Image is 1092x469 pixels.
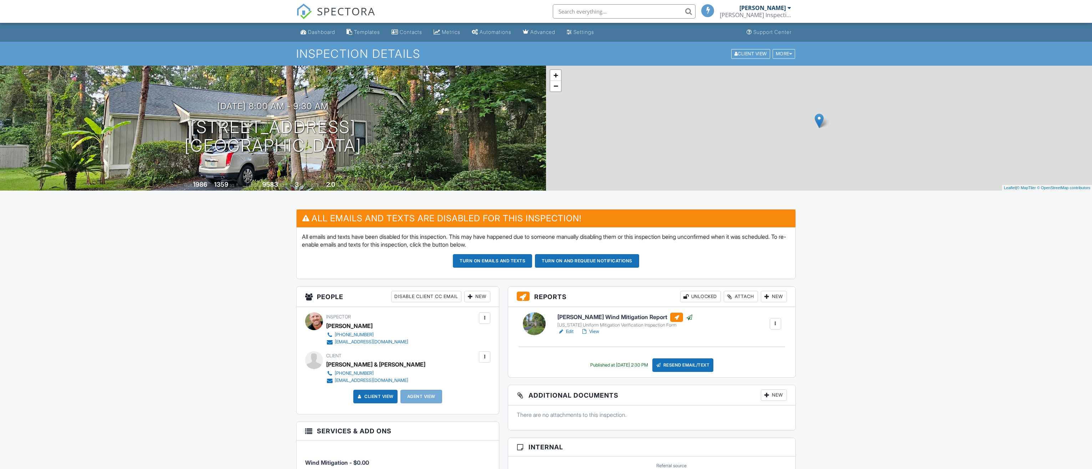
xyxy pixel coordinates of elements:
div: Client View [731,49,770,59]
a: Contacts [389,26,425,39]
h3: All emails and texts are disabled for this inspection! [297,210,795,227]
a: [EMAIL_ADDRESS][DOMAIN_NAME] [326,338,408,346]
div: Templates [354,29,380,35]
div: [EMAIL_ADDRESS][DOMAIN_NAME] [335,339,408,345]
a: [EMAIL_ADDRESS][DOMAIN_NAME] [326,377,420,384]
div: 1359 [214,181,228,188]
h3: Additional Documents [508,385,795,405]
h1: [STREET_ADDRESS] [GEOGRAPHIC_DATA] [184,118,362,156]
span: Client [326,353,342,358]
span: sq.ft. [279,182,288,188]
span: Lot Size [246,182,261,188]
h3: Services & Add ons [297,422,499,440]
img: The Best Home Inspection Software - Spectora [296,4,312,19]
div: Disable Client CC Email [391,291,461,302]
a: Zoom in [550,70,561,81]
div: New [761,291,787,302]
h3: [DATE] 8:00 am - 9:30 am [217,101,329,111]
label: Referral source [656,463,687,469]
a: SPECTORA [296,10,375,25]
h3: Reports [508,287,795,307]
div: New [464,291,490,302]
a: © OpenStreetMap contributors [1037,186,1090,190]
div: New [761,389,787,401]
a: Advanced [520,26,558,39]
span: sq. ft. [229,182,239,188]
span: Built [184,182,192,188]
div: 9583 [262,181,278,188]
a: Edit [557,328,573,335]
div: [PERSON_NAME] [326,321,373,331]
a: Metrics [431,26,463,39]
div: | [1002,185,1092,191]
button: Turn on and Requeue Notifications [535,254,639,268]
div: Support Center [753,29,792,35]
a: Support Center [744,26,794,39]
div: Dashboard [308,29,335,35]
div: Unlocked [680,291,721,302]
h6: [PERSON_NAME] Wind Mitigation Report [557,313,693,322]
a: [PERSON_NAME] Wind Mitigation Report [US_STATE] Uniform Mitigation Verification Inspection Form [557,313,693,328]
div: [US_STATE] Uniform Mitigation Verification Inspection Form [557,322,693,328]
div: Advanced [530,29,555,35]
a: [PHONE_NUMBER] [326,370,420,377]
p: All emails and texts have been disabled for this inspection. This may have happened due to someon... [302,233,790,249]
div: [PHONE_NUMBER] [335,332,374,338]
span: Wind Mitigation - $0.00 [305,459,369,466]
div: Settings [573,29,594,35]
a: [PHONE_NUMBER] [326,331,408,338]
div: 3 [295,181,299,188]
h3: People [297,287,499,307]
div: Automations [480,29,511,35]
div: Resend Email/Text [652,358,714,372]
span: SPECTORA [317,4,375,19]
span: bathrooms [336,182,357,188]
a: Client View [356,393,394,400]
a: Client View [730,51,772,56]
a: Automations (Basic) [469,26,514,39]
div: [PERSON_NAME] [739,4,786,11]
a: Zoom out [550,81,561,91]
button: Turn on emails and texts [453,254,532,268]
div: 1986 [193,181,207,188]
a: Settings [564,26,597,39]
h1: Inspection Details [296,47,796,60]
p: There are no attachments to this inspection. [517,411,787,419]
a: Templates [344,26,383,39]
div: More [773,49,795,59]
div: Contacts [400,29,422,35]
span: Inspector [326,314,351,319]
a: Dashboard [298,26,338,39]
div: Metrics [442,29,460,35]
h3: Internal [508,438,795,457]
div: Published at [DATE] 2:30 PM [590,362,648,368]
input: Search everything... [553,4,696,19]
div: [PHONE_NUMBER] [335,370,374,376]
div: [EMAIL_ADDRESS][DOMAIN_NAME] [335,378,408,383]
a: © MapTiler [1017,186,1036,190]
span: bedrooms [300,182,319,188]
div: Garber Inspection Services [720,11,791,19]
a: Leaflet [1004,186,1016,190]
div: 2.0 [326,181,335,188]
a: View [581,328,599,335]
div: Attach [724,291,758,302]
div: [PERSON_NAME] & [PERSON_NAME] [326,359,425,370]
